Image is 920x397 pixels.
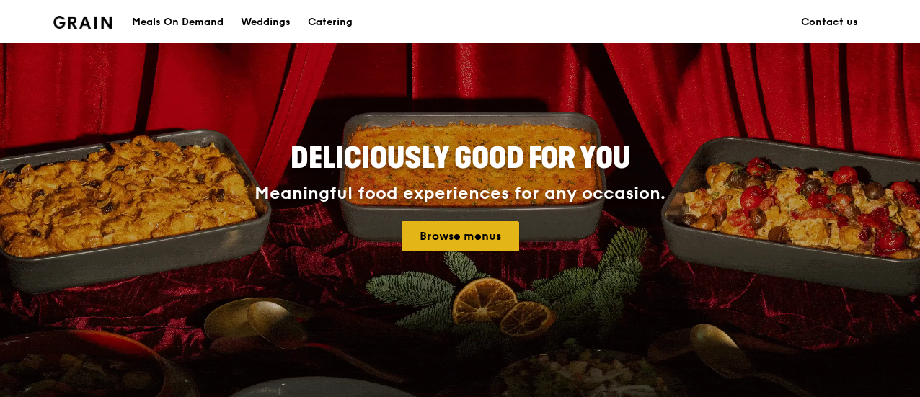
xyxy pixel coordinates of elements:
a: Browse menus [402,221,519,251]
a: Catering [299,1,361,44]
div: Meals On Demand [132,1,224,44]
a: Contact us [792,1,867,44]
img: Grain [53,16,112,29]
div: Catering [308,1,353,44]
span: Deliciously good for you [291,141,630,176]
div: Weddings [241,1,291,44]
div: Meaningful food experiences for any occasion. [200,184,720,204]
a: Weddings [232,1,299,44]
